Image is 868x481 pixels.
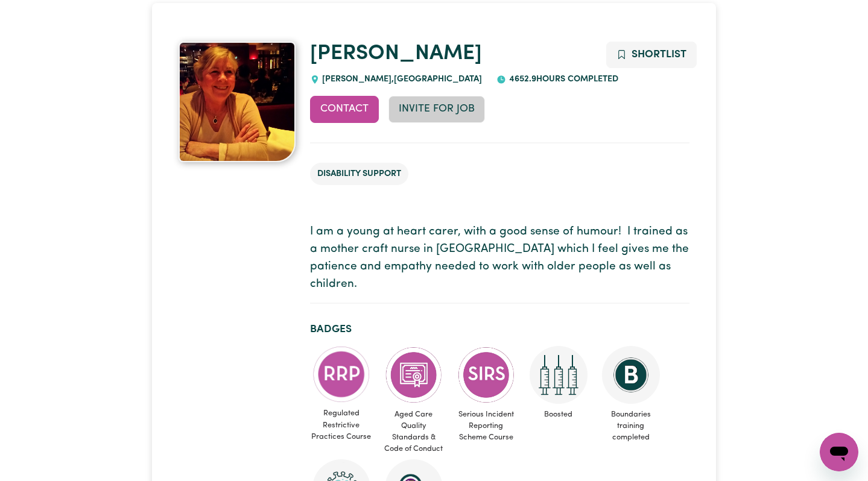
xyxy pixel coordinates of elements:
img: CS Academy: Serious Incident Reporting Scheme course completed [457,346,515,404]
span: [PERSON_NAME] , [GEOGRAPHIC_DATA] [320,75,483,84]
button: Invite for Job [388,96,485,122]
span: 4652.9 hours completed [506,75,618,84]
button: Contact [310,96,379,122]
img: Diana [179,42,296,162]
iframe: Button to launch messaging window [820,433,858,471]
h2: Badges [310,323,689,336]
img: CS Academy: Aged Care Quality Standards & Code of Conduct course completed [385,346,443,404]
li: Disability Support [310,163,408,186]
img: CS Academy: Boundaries in care and support work course completed [602,346,660,404]
span: Shortlist [632,49,686,60]
span: Boosted [527,404,590,425]
span: Aged Care Quality Standards & Code of Conduct [382,404,445,460]
p: I am a young at heart carer, with a good sense of humour! I trained as a mother craft nurse in [G... [310,224,689,293]
span: Serious Incident Reporting Scheme Course [455,404,518,448]
a: Diana's profile picture' [179,42,296,162]
span: Boundaries training completed [600,404,662,448]
img: Care and support worker has received booster dose of COVID-19 vaccination [530,346,588,404]
a: [PERSON_NAME] [310,43,482,64]
span: Regulated Restrictive Practices Course [310,403,373,447]
img: CS Academy: Regulated Restrictive Practices course completed [312,346,370,403]
button: Add to shortlist [606,42,697,68]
